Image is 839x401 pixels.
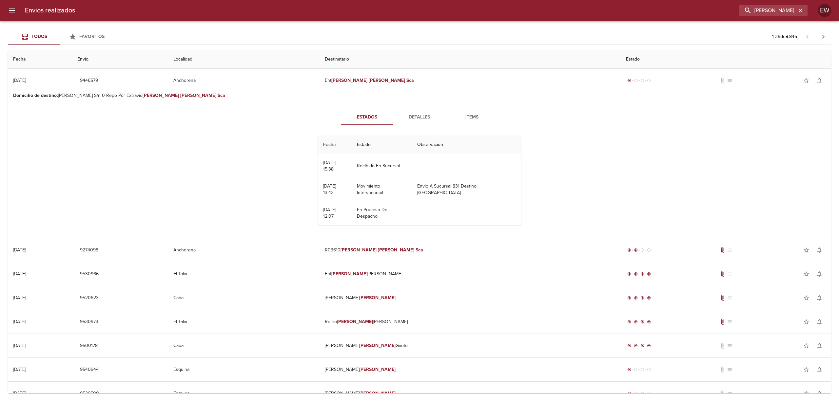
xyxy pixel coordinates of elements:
[647,368,651,372] span: radio_button_unchecked
[640,344,644,348] span: radio_button_checked
[719,342,726,349] span: No tiene documentos adjuntos
[320,310,621,334] td: Retiro [PERSON_NAME]
[359,367,396,372] em: [PERSON_NAME]
[77,340,100,352] button: 9500178
[803,247,810,253] span: star_border
[627,392,631,395] span: radio_button_checked
[143,93,179,98] em: [PERSON_NAME]
[719,390,726,397] span: No tiene documentos adjuntos
[726,390,732,397] span: No tiene pedido asociado
[813,267,826,281] button: Activar notificaciones
[341,247,377,253] em: [PERSON_NAME]
[626,319,652,325] div: Entregado
[13,391,26,396] div: [DATE]
[627,344,631,348] span: radio_button_checked
[647,272,651,276] span: radio_button_checked
[640,248,644,252] span: radio_button_unchecked
[13,367,26,372] div: [DATE]
[359,343,396,348] em: [PERSON_NAME]
[320,358,621,381] td: [PERSON_NAME]
[77,388,102,400] button: 9539500
[816,342,823,349] span: notifications_none
[719,319,726,325] span: Tiene documentos adjuntos
[412,136,521,154] th: Observacion
[726,342,732,349] span: No tiene pedido asociado
[818,4,831,17] div: EW
[647,344,651,348] span: radio_button_checked
[359,295,396,301] em: [PERSON_NAME]
[77,244,101,256] button: 9274098
[626,77,652,84] div: Generado
[341,109,498,125] div: Tabs detalle de guia
[168,310,319,334] td: El Talar
[813,291,826,304] button: Activar notificaciones
[168,358,319,381] td: Esquina
[726,77,732,84] span: No tiene pedido asociado
[80,246,98,254] span: 9274098
[626,390,652,397] div: Generado
[813,363,826,376] button: Activar notificaciones
[369,78,405,83] em: [PERSON_NAME]
[168,286,319,310] td: Caba
[634,368,638,372] span: radio_button_unchecked
[726,319,732,325] span: No tiene pedido asociado
[626,247,652,253] div: Despachado
[626,271,652,277] div: Entregado
[320,50,621,69] th: Destinatario
[331,271,368,277] em: [PERSON_NAME]
[337,319,373,324] em: [PERSON_NAME]
[320,262,621,286] td: Ent [PERSON_NAME]
[640,320,644,324] span: radio_button_checked
[640,392,644,395] span: radio_button_unchecked
[25,5,75,16] h6: Envios realizados
[800,387,813,400] button: Agregar a favoritos
[634,272,638,276] span: radio_button_checked
[800,33,815,40] span: Pagina anterior
[816,390,823,397] span: notifications_none
[323,183,336,195] div: [DATE] 13:43
[627,368,631,372] span: radio_button_checked
[621,50,831,69] th: Estado
[168,69,319,92] td: Anchorena
[416,247,423,253] em: Sca
[726,247,732,253] span: No tiene pedido asociado
[816,77,823,84] span: notifications_none
[77,364,101,376] button: 9540944
[331,78,368,83] em: [PERSON_NAME]
[634,79,638,82] span: radio_button_unchecked
[627,296,631,300] span: radio_button_checked
[719,247,726,253] span: Tiene documentos adjuntos
[77,268,101,280] button: 9530966
[647,296,651,300] span: radio_button_checked
[320,286,621,310] td: [PERSON_NAME]
[647,79,651,82] span: radio_button_unchecked
[813,339,826,352] button: Activar notificaciones
[450,113,494,121] span: Items
[13,78,26,83] div: [DATE]
[634,392,638,395] span: radio_button_unchecked
[318,136,352,154] th: Fecha
[397,113,442,121] span: Detalles
[218,93,225,98] em: Sca
[352,178,412,201] td: Movimiento Intersucursal
[345,113,389,121] span: Estados
[739,5,796,16] input: buscar
[13,295,26,301] div: [DATE]
[816,319,823,325] span: notifications_none
[719,366,726,373] span: No tiene documentos adjuntos
[719,295,726,301] span: Tiene documentos adjuntos
[80,342,98,350] span: 9500178
[13,271,26,277] div: [DATE]
[803,390,810,397] span: star_border
[8,29,113,45] div: Tabs Envios
[77,292,101,304] button: 9520623
[323,207,336,219] div: [DATE] 12:07
[800,244,813,257] button: Agregar a favoritos
[80,366,99,374] span: 9540944
[813,387,826,400] button: Activar notificaciones
[647,248,651,252] span: radio_button_unchecked
[627,248,631,252] span: radio_button_checked
[726,366,732,373] span: No tiene pedido asociado
[800,74,813,87] button: Agregar a favoritos
[800,363,813,376] button: Agregar a favoritos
